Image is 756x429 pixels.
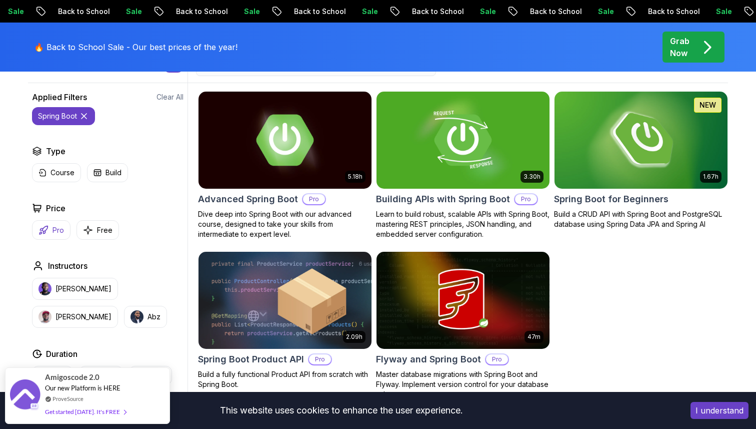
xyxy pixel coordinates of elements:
[515,194,537,204] p: Pro
[38,111,77,121] p: spring boot
[45,384,120,392] span: Our new Platform is HERE
[87,163,128,182] button: Build
[76,220,119,240] button: Free
[670,35,689,59] p: Grab Now
[46,202,65,214] h2: Price
[690,402,748,419] button: Accept cookies
[198,92,371,189] img: Advanced Spring Boot card
[587,7,619,17] p: Sale
[10,379,40,412] img: provesource social proof notification image
[38,282,51,295] img: instructor img
[47,7,115,17] p: Back to School
[554,209,728,229] p: Build a CRUD API with Spring Boot and PostgreSQL database using Spring Data JPA and Spring AI
[79,366,123,385] button: 1-3 Hours
[486,354,508,364] p: Pro
[523,173,540,181] p: 3.30h
[376,92,549,189] img: Building APIs with Spring Boot card
[32,306,118,328] button: instructor img[PERSON_NAME]
[554,92,727,189] img: Spring Boot for Beginners card
[527,333,540,341] p: 47m
[124,306,167,328] button: instructor imgAbz
[50,168,74,178] p: Course
[554,91,728,229] a: Spring Boot for Beginners card1.67hNEWSpring Boot for BeginnersBuild a CRUD API with Spring Boot ...
[7,399,675,421] div: This website uses cookies to enhance the user experience.
[32,107,95,125] button: spring boot
[699,100,716,110] p: NEW
[309,354,331,364] p: Pro
[376,369,550,399] p: Master database migrations with Spring Boot and Flyway. Implement version control for your databa...
[376,209,550,239] p: Learn to build robust, scalable APIs with Spring Boot, mastering REST principles, JSON handling, ...
[376,251,550,399] a: Flyway and Spring Boot card47mFlyway and Spring BootProMaster database migrations with Spring Boo...
[703,173,718,181] p: 1.67h
[97,225,112,235] p: Free
[376,252,549,349] img: Flyway and Spring Boot card
[46,348,77,360] h2: Duration
[198,369,372,389] p: Build a fully functional Product API from scratch with Spring Boot.
[156,92,183,102] button: Clear All
[38,310,51,323] img: instructor img
[351,7,383,17] p: Sale
[198,209,372,239] p: Dive deep into Spring Boot with our advanced course, designed to take your skills from intermedia...
[346,333,362,341] p: 2.09h
[147,312,160,322] p: Abz
[45,406,126,417] div: Get started [DATE]. It's FREE
[52,225,64,235] p: Pro
[401,7,469,17] p: Back to School
[105,168,121,178] p: Build
[198,352,304,366] h2: Spring Boot Product API
[48,260,87,272] h2: Instructors
[198,251,372,389] a: Spring Boot Product API card2.09hSpring Boot Product APIProBuild a fully functional Product API f...
[376,352,481,366] h2: Flyway and Spring Boot
[705,7,737,17] p: Sale
[46,145,65,157] h2: Type
[519,7,587,17] p: Back to School
[283,7,351,17] p: Back to School
[115,7,147,17] p: Sale
[34,41,237,53] p: 🔥 Back to School Sale - Our best prices of the year!
[637,7,705,17] p: Back to School
[45,371,99,383] span: Amigoscode 2.0
[32,220,70,240] button: Pro
[469,7,501,17] p: Sale
[198,192,298,206] h2: Advanced Spring Boot
[55,312,111,322] p: [PERSON_NAME]
[376,192,510,206] h2: Building APIs with Spring Boot
[32,278,118,300] button: instructor img[PERSON_NAME]
[130,310,143,323] img: instructor img
[165,7,233,17] p: Back to School
[554,192,668,206] h2: Spring Boot for Beginners
[233,7,265,17] p: Sale
[55,284,111,294] p: [PERSON_NAME]
[32,91,87,103] h2: Applied Filters
[376,91,550,239] a: Building APIs with Spring Boot card3.30hBuilding APIs with Spring BootProLearn to build robust, s...
[32,163,81,182] button: Course
[32,366,73,385] button: 0-1 Hour
[348,173,362,181] p: 5.18h
[129,366,172,385] button: +3 Hours
[303,194,325,204] p: Pro
[52,394,83,403] a: ProveSource
[198,91,372,239] a: Advanced Spring Boot card5.18hAdvanced Spring BootProDive deep into Spring Boot with our advanced...
[198,252,371,349] img: Spring Boot Product API card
